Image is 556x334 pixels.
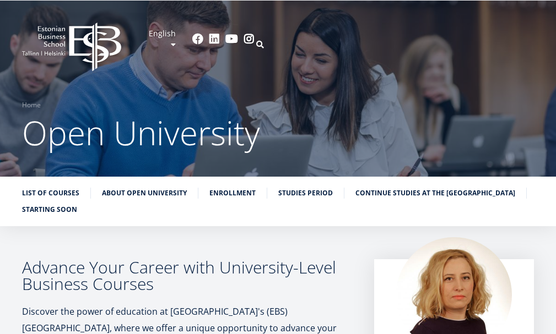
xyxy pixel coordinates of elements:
a: Linkedin [209,34,220,45]
a: Youtube [225,34,238,45]
span: Open University [22,110,260,155]
a: Instagram [244,34,255,45]
h3: Advance Your Career with University-Level Business Courses [22,259,352,292]
a: Continue studies at the [GEOGRAPHIC_DATA] [355,188,515,199]
a: About Open University [102,188,187,199]
a: Enrollment [209,188,256,199]
a: List of Courses [22,188,79,199]
a: Home [22,100,41,111]
a: Starting soon [22,204,77,215]
a: Studies period [278,188,333,199]
a: Facebook [192,34,203,45]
